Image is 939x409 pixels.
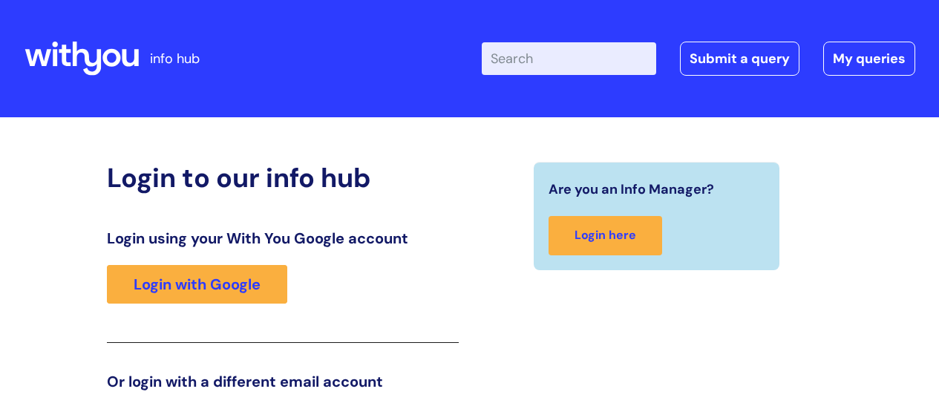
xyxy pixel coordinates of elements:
[823,42,915,76] a: My queries
[549,177,714,201] span: Are you an Info Manager?
[549,216,662,255] a: Login here
[107,265,287,304] a: Login with Google
[680,42,799,76] a: Submit a query
[107,162,459,194] h2: Login to our info hub
[107,373,459,390] h3: Or login with a different email account
[150,47,200,71] p: info hub
[107,229,459,247] h3: Login using your With You Google account
[482,42,656,75] input: Search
